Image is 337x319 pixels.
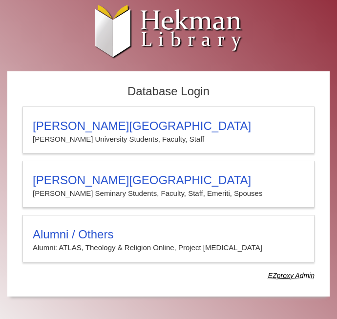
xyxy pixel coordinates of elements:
[33,119,304,133] h3: [PERSON_NAME][GEOGRAPHIC_DATA]
[268,272,315,279] dfn: Use Alumni login
[18,82,319,102] h2: Database Login
[33,173,304,187] h3: [PERSON_NAME][GEOGRAPHIC_DATA]
[33,241,304,254] p: Alumni: ATLAS, Theology & Religion Online, Project [MEDICAL_DATA]
[22,106,315,153] a: [PERSON_NAME][GEOGRAPHIC_DATA][PERSON_NAME] University Students, Faculty, Staff
[33,228,304,241] h3: Alumni / Others
[33,133,304,146] p: [PERSON_NAME] University Students, Faculty, Staff
[33,228,304,254] summary: Alumni / OthersAlumni: ATLAS, Theology & Religion Online, Project [MEDICAL_DATA]
[33,187,304,200] p: [PERSON_NAME] Seminary Students, Faculty, Staff, Emeriti, Spouses
[22,161,315,208] a: [PERSON_NAME][GEOGRAPHIC_DATA][PERSON_NAME] Seminary Students, Faculty, Staff, Emeriti, Spouses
